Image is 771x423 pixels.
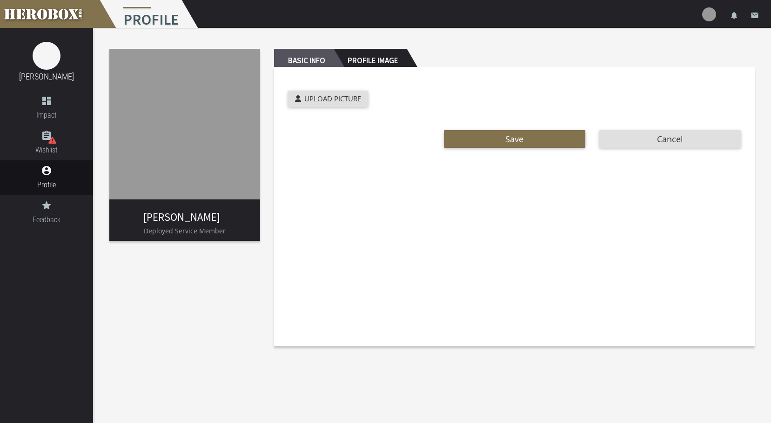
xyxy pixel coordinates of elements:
span: Upload Picture [304,94,361,103]
button: Save [444,130,585,148]
img: image [33,42,60,70]
span: Save [505,133,523,145]
i: email [751,11,759,20]
i: notifications [730,11,738,20]
h2: Profile Image [334,49,407,67]
img: image [109,49,260,199]
a: [PERSON_NAME] [143,210,220,224]
i: account_circle [41,165,52,176]
h2: Basic Info [274,49,334,67]
button: Cancel [599,130,741,148]
a: [PERSON_NAME] [19,72,74,81]
p: Deployed Service Member [109,225,260,236]
img: user-image [702,7,716,21]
